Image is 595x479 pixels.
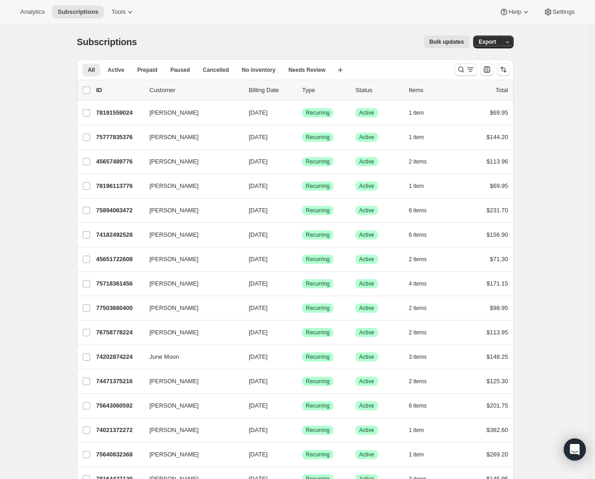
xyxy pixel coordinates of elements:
[486,353,508,360] span: $148.25
[409,109,424,117] span: 1 item
[96,253,508,266] div: 45651722608[PERSON_NAME][DATE]SuccessRecurringSuccessActive2 items$71.30
[409,180,434,193] button: 1 item
[359,231,374,239] span: Active
[96,131,508,144] div: 75777835376[PERSON_NAME][DATE]SuccessRecurringSuccessActive1 item$144.20
[137,66,157,74] span: Prepaid
[409,302,437,315] button: 2 items
[424,35,469,48] button: Bulk updates
[144,276,236,291] button: [PERSON_NAME]
[486,451,508,458] span: $269.20
[302,86,348,95] div: Type
[409,426,424,434] span: 1 item
[409,329,427,336] span: 2 items
[409,155,437,168] button: 2 items
[249,86,295,95] p: Billing Date
[288,66,326,74] span: Needs Review
[333,64,348,76] button: Create new view
[359,329,374,336] span: Active
[149,157,199,166] span: [PERSON_NAME]
[409,350,437,363] button: 3 items
[96,279,142,288] p: 75718361456
[96,375,508,388] div: 74471375216[PERSON_NAME][DATE]SuccessRecurringSuccessActive2 items$125.30
[96,106,508,119] div: 78191559024[PERSON_NAME][DATE]SuccessRecurringSuccessActive1 item$69.95
[409,424,434,437] button: 1 item
[564,438,586,461] div: Open Intercom Messenger
[20,8,45,16] span: Analytics
[144,179,236,193] button: [PERSON_NAME]
[96,255,142,264] p: 45651722608
[96,230,142,239] p: 74182492528
[249,207,268,214] span: [DATE]
[306,207,330,214] span: Recurring
[96,448,508,461] div: 75640832368[PERSON_NAME][DATE]SuccessRecurringSuccessActive1 item$269.20
[409,228,437,241] button: 6 items
[149,255,199,264] span: [PERSON_NAME]
[409,277,437,290] button: 4 items
[15,6,50,18] button: Analytics
[359,158,374,165] span: Active
[96,424,508,437] div: 74021372272[PERSON_NAME][DATE]SuccessRecurringSuccessActive1 item$382.60
[306,378,330,385] span: Recurring
[77,37,137,47] span: Subscriptions
[306,329,330,336] span: Recurring
[486,329,508,336] span: $113.95
[96,426,142,435] p: 74021372272
[249,451,268,458] span: [DATE]
[96,181,142,191] p: 78196113776
[96,304,142,313] p: 77503660400
[490,256,508,263] span: $71.30
[149,328,199,337] span: [PERSON_NAME]
[96,302,508,315] div: 77503660400[PERSON_NAME][DATE]SuccessRecurringSuccessActive2 items$98.95
[409,182,424,190] span: 1 item
[108,66,124,74] span: Active
[481,63,493,76] button: Customize table column order and visibility
[96,228,508,241] div: 74182492528[PERSON_NAME][DATE]SuccessRecurringSuccessActive6 items$156.90
[359,207,374,214] span: Active
[409,204,437,217] button: 6 items
[486,158,508,165] span: $113.96
[497,63,510,76] button: Sort the results
[96,399,508,412] div: 75643060592[PERSON_NAME][DATE]SuccessRecurringSuccessActive6 items$201.75
[149,377,199,386] span: [PERSON_NAME]
[306,158,330,165] span: Recurring
[490,304,508,311] span: $98.95
[359,426,374,434] span: Active
[486,231,508,238] span: $156.90
[144,203,236,218] button: [PERSON_NAME]
[96,377,142,386] p: 74471375216
[409,106,434,119] button: 1 item
[553,8,575,16] span: Settings
[144,325,236,340] button: [PERSON_NAME]
[149,401,199,410] span: [PERSON_NAME]
[359,304,374,312] span: Active
[96,86,508,95] div: IDCustomerBilling DateTypeStatusItemsTotal
[409,134,424,141] span: 1 item
[486,280,508,287] span: $171.15
[359,402,374,409] span: Active
[57,8,98,16] span: Subscriptions
[96,157,142,166] p: 45657489776
[144,154,236,169] button: [PERSON_NAME]
[111,8,126,16] span: Tools
[249,134,268,140] span: [DATE]
[409,253,437,266] button: 2 items
[409,375,437,388] button: 2 items
[486,378,508,385] span: $125.30
[306,280,330,287] span: Recurring
[409,448,434,461] button: 1 item
[203,66,229,74] span: Cancelled
[249,109,268,116] span: [DATE]
[538,6,580,18] button: Settings
[409,158,427,165] span: 2 items
[486,426,508,433] span: $382.60
[249,378,268,385] span: [DATE]
[306,256,330,263] span: Recurring
[359,109,374,117] span: Active
[409,86,455,95] div: Items
[96,204,508,217] div: 75894063472[PERSON_NAME][DATE]SuccessRecurringSuccessActive6 items$231.70
[509,8,521,16] span: Help
[106,6,140,18] button: Tools
[486,402,508,409] span: $201.75
[96,180,508,193] div: 78196113776[PERSON_NAME][DATE]SuccessRecurringSuccessActive1 item$69.95
[490,182,508,189] span: $69.95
